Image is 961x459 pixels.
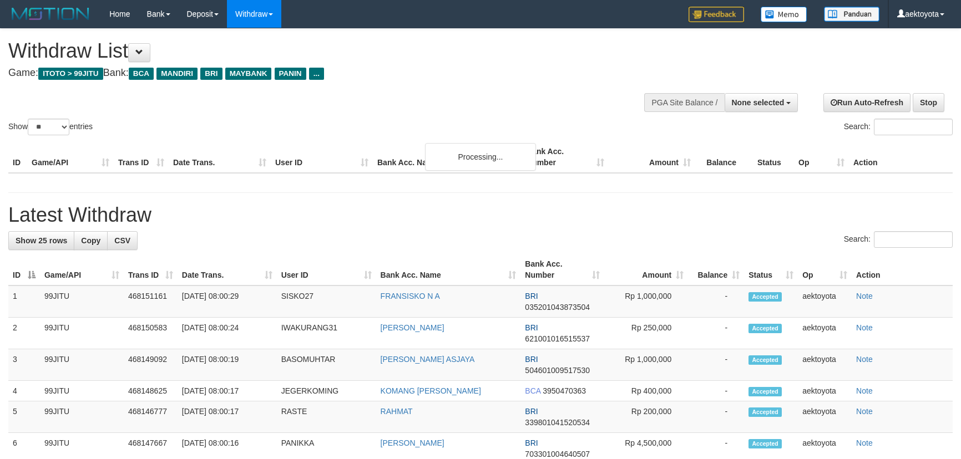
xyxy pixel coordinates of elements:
[373,141,522,173] th: Bank Acc. Name
[28,119,69,135] select: Showentries
[604,401,688,433] td: Rp 200,000
[688,349,744,381] td: -
[689,7,744,22] img: Feedback.jpg
[8,349,40,381] td: 3
[798,285,852,318] td: aektoyota
[688,254,744,285] th: Balance: activate to sort column ascending
[381,438,444,447] a: [PERSON_NAME]
[40,349,124,381] td: 99JITU
[277,381,376,401] td: JEGERKOMING
[178,381,277,401] td: [DATE] 08:00:17
[748,387,782,396] span: Accepted
[732,98,785,107] span: None selected
[81,236,100,245] span: Copy
[874,119,953,135] input: Search:
[604,254,688,285] th: Amount: activate to sort column ascending
[124,254,178,285] th: Trans ID: activate to sort column ascending
[129,68,154,80] span: BCA
[852,254,953,285] th: Action
[124,349,178,381] td: 468149092
[798,349,852,381] td: aektoyota
[178,349,277,381] td: [DATE] 08:00:19
[525,418,590,427] span: Copy 339801041520534 to clipboard
[124,285,178,318] td: 468151161
[114,236,130,245] span: CSV
[688,285,744,318] td: -
[748,292,782,302] span: Accepted
[8,141,27,173] th: ID
[16,236,67,245] span: Show 25 rows
[525,334,590,343] span: Copy 621001016515537 to clipboard
[107,231,138,250] a: CSV
[798,318,852,349] td: aektoyota
[522,141,609,173] th: Bank Acc. Number
[525,450,590,458] span: Copy 703301004640507 to clipboard
[525,438,538,447] span: BRI
[8,254,40,285] th: ID: activate to sort column descending
[604,318,688,349] td: Rp 250,000
[425,143,536,171] div: Processing...
[856,407,873,416] a: Note
[520,254,604,285] th: Bank Acc. Number: activate to sort column ascending
[744,254,798,285] th: Status: activate to sort column ascending
[748,439,782,448] span: Accepted
[609,141,695,173] th: Amount
[381,386,481,395] a: KOMANG [PERSON_NAME]
[604,285,688,318] td: Rp 1,000,000
[748,324,782,333] span: Accepted
[38,68,103,80] span: ITOTO > 99JITU
[8,40,630,62] h1: Withdraw List
[381,407,413,416] a: RAHMAT
[381,355,475,364] a: [PERSON_NAME] ASJAYA
[8,119,93,135] label: Show entries
[277,254,376,285] th: User ID: activate to sort column ascending
[40,318,124,349] td: 99JITU
[156,68,198,80] span: MANDIRI
[525,292,538,300] span: BRI
[525,355,538,364] span: BRI
[913,93,944,112] a: Stop
[525,407,538,416] span: BRI
[8,381,40,401] td: 4
[849,141,953,173] th: Action
[725,93,798,112] button: None selected
[856,355,873,364] a: Note
[8,401,40,433] td: 5
[695,141,753,173] th: Balance
[525,386,540,395] span: BCA
[844,231,953,248] label: Search:
[178,285,277,318] td: [DATE] 08:00:29
[794,141,849,173] th: Op
[40,254,124,285] th: Game/API: activate to sort column ascending
[688,381,744,401] td: -
[823,93,911,112] a: Run Auto-Refresh
[40,381,124,401] td: 99JITU
[40,285,124,318] td: 99JITU
[748,355,782,365] span: Accepted
[688,401,744,433] td: -
[8,6,93,22] img: MOTION_logo.png
[824,7,879,22] img: panduan.png
[856,292,873,300] a: Note
[200,68,222,80] span: BRI
[114,141,169,173] th: Trans ID
[8,318,40,349] td: 2
[761,7,807,22] img: Button%20Memo.svg
[688,318,744,349] td: -
[844,119,953,135] label: Search:
[178,254,277,285] th: Date Trans.: activate to sort column ascending
[124,381,178,401] td: 468148625
[604,349,688,381] td: Rp 1,000,000
[8,68,630,79] h4: Game: Bank:
[178,318,277,349] td: [DATE] 08:00:24
[169,141,271,173] th: Date Trans.
[543,386,586,395] span: Copy 3950470363 to clipboard
[225,68,272,80] span: MAYBANK
[644,93,724,112] div: PGA Site Balance /
[40,401,124,433] td: 99JITU
[856,386,873,395] a: Note
[27,141,114,173] th: Game/API
[8,285,40,318] td: 1
[309,68,324,80] span: ...
[8,204,953,226] h1: Latest Withdraw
